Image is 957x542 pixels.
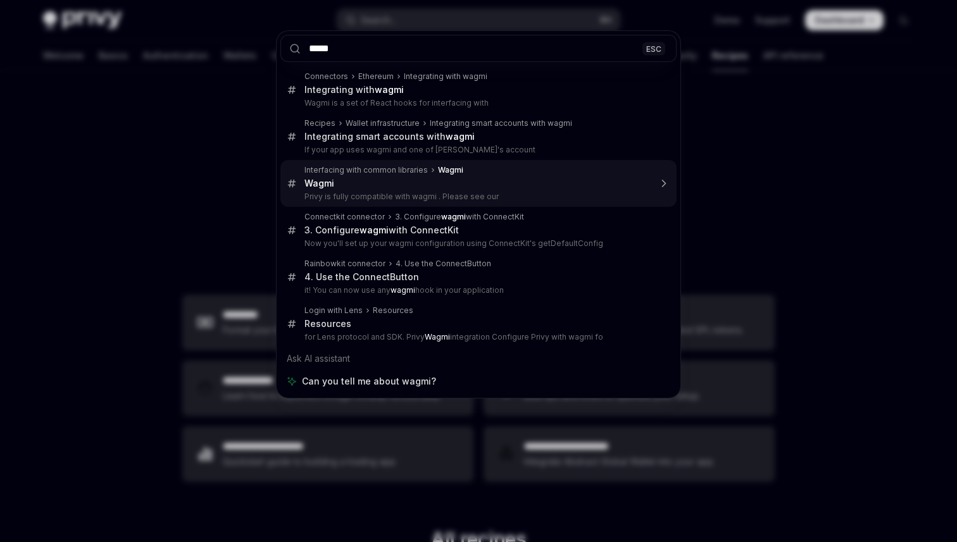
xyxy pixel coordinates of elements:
div: ESC [642,42,665,55]
div: Resources [373,305,413,316]
div: Connectkit connector [304,212,385,222]
div: 3. Configure with ConnectKit [395,212,524,222]
div: 4. Use the ConnectButton [304,271,419,283]
div: Recipes [304,118,335,128]
b: wagmi [360,225,389,235]
div: Resources [304,318,351,330]
div: Integrating smart accounts with wagmi [430,118,572,128]
b: wagmi [391,285,415,295]
b: wagmi [446,131,475,142]
div: Login with Lens [304,305,363,316]
b: Wagmi [438,165,463,175]
div: Ask AI assistant [280,347,677,370]
p: Privy is fully compatible with wagmi . Please see our [304,192,650,202]
b: Wagmi [425,332,450,342]
div: Integrating with wagmi [404,71,487,82]
div: Integrating with [304,84,404,95]
div: 3. Configure with ConnectKit [304,225,459,236]
b: wagmi [441,212,466,221]
b: wagmi [375,84,404,95]
span: Can you tell me about wagmi? [302,375,436,388]
p: it! You can now use any hook in your application [304,285,650,295]
p: for Lens protocol and SDK. Privy integration Configure Privy with wagmi fo [304,332,650,342]
div: Connectors [304,71,348,82]
b: Wagmi [304,178,334,188]
div: Interfacing with common libraries [304,165,428,175]
p: Now you'll set up your wagmi configuration using ConnectKit's getDefaultConfig [304,238,650,249]
div: Ethereum [358,71,394,82]
div: 4. Use the ConnectButton [396,259,491,269]
div: Rainbowkit connector [304,259,385,269]
div: Wallet infrastructure [346,118,420,128]
p: If your app uses wagmi and one of [PERSON_NAME]'s account [304,145,650,155]
p: Wagmi is a set of React hooks for interfacing with [304,98,650,108]
div: Integrating smart accounts with [304,131,475,142]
